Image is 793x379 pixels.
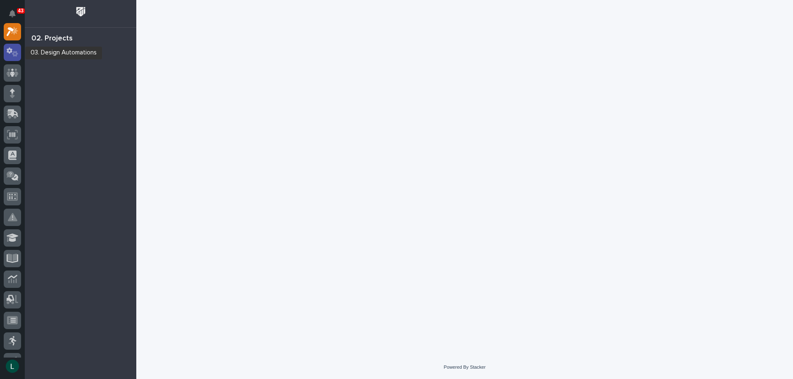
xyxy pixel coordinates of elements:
button: Notifications [4,5,21,22]
div: 02. Projects [31,34,73,43]
button: users-avatar [4,358,21,375]
a: Powered By Stacker [444,365,485,370]
p: 43 [18,8,24,14]
div: Notifications43 [10,10,21,23]
img: Workspace Logo [73,4,88,19]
